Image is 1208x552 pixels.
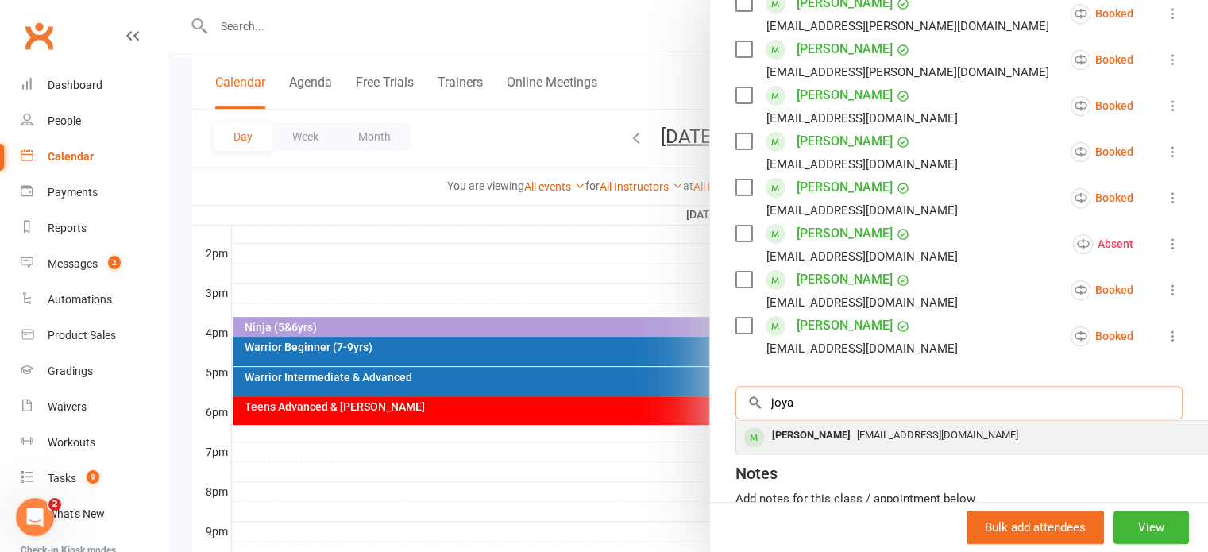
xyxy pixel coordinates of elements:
[735,462,778,484] div: Notes
[766,108,958,129] div: [EMAIL_ADDRESS][DOMAIN_NAME]
[766,246,958,267] div: [EMAIL_ADDRESS][DOMAIN_NAME]
[48,472,76,484] div: Tasks
[48,79,102,91] div: Dashboard
[1073,234,1133,254] div: Absent
[48,436,95,449] div: Workouts
[797,37,893,62] a: [PERSON_NAME]
[1113,511,1189,544] button: View
[48,498,61,511] span: 2
[48,365,93,377] div: Gradings
[1071,326,1133,346] div: Booked
[21,103,168,139] a: People
[21,210,168,246] a: Reports
[1071,96,1133,116] div: Booked
[735,386,1183,419] input: Search to add attendees
[16,498,54,536] iframe: Intercom live chat
[21,139,168,175] a: Calendar
[1071,4,1133,24] div: Booked
[48,508,105,520] div: What's New
[766,292,958,313] div: [EMAIL_ADDRESS][DOMAIN_NAME]
[766,154,958,175] div: [EMAIL_ADDRESS][DOMAIN_NAME]
[21,68,168,103] a: Dashboard
[21,318,168,353] a: Product Sales
[766,424,857,447] div: [PERSON_NAME]
[87,470,99,484] span: 9
[21,282,168,318] a: Automations
[735,489,1183,508] div: Add notes for this class / appointment below
[967,511,1104,544] button: Bulk add attendees
[48,150,94,163] div: Calendar
[48,293,112,306] div: Automations
[21,389,168,425] a: Waivers
[21,496,168,532] a: What's New
[744,427,764,447] div: member
[108,256,121,269] span: 2
[48,186,98,199] div: Payments
[766,200,958,221] div: [EMAIL_ADDRESS][DOMAIN_NAME]
[48,329,116,342] div: Product Sales
[1071,142,1133,162] div: Booked
[21,246,168,282] a: Messages 2
[766,338,958,359] div: [EMAIL_ADDRESS][DOMAIN_NAME]
[766,62,1049,83] div: [EMAIL_ADDRESS][PERSON_NAME][DOMAIN_NAME]
[21,175,168,210] a: Payments
[797,175,893,200] a: [PERSON_NAME]
[48,222,87,234] div: Reports
[48,400,87,413] div: Waivers
[21,425,168,461] a: Workouts
[21,353,168,389] a: Gradings
[21,461,168,496] a: Tasks 9
[797,267,893,292] a: [PERSON_NAME]
[1071,280,1133,300] div: Booked
[797,83,893,108] a: [PERSON_NAME]
[797,313,893,338] a: [PERSON_NAME]
[1071,188,1133,208] div: Booked
[857,429,1018,441] span: [EMAIL_ADDRESS][DOMAIN_NAME]
[766,16,1049,37] div: [EMAIL_ADDRESS][PERSON_NAME][DOMAIN_NAME]
[19,16,59,56] a: Clubworx
[48,257,98,270] div: Messages
[48,114,81,127] div: People
[1071,50,1133,70] div: Booked
[797,221,893,246] a: [PERSON_NAME]
[797,129,893,154] a: [PERSON_NAME]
